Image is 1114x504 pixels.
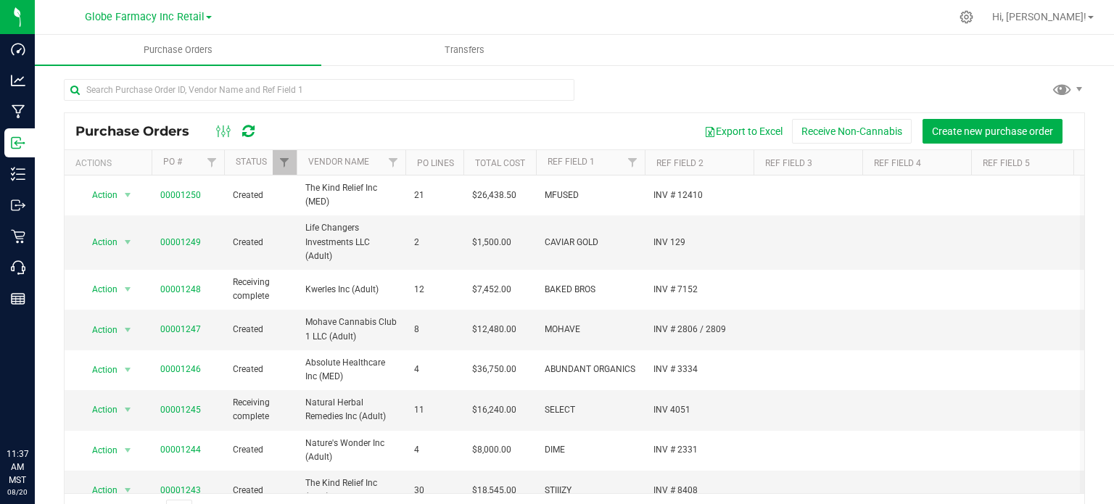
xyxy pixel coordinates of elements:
span: 2 [414,236,455,249]
button: Export to Excel [695,119,792,144]
a: 00001245 [160,405,201,415]
span: Created [233,484,288,497]
span: $26,438.50 [472,189,516,202]
span: Action [79,480,118,500]
a: Filter [273,150,297,175]
inline-svg: Call Center [11,260,25,275]
a: Ref Field 4 [874,158,921,168]
span: Created [233,323,288,336]
span: Created [233,443,288,457]
span: Receiving complete [233,396,288,424]
span: Transfers [425,44,504,57]
span: MOHAVE [545,323,636,336]
span: Nature's Wonder Inc (Adult) [305,437,397,464]
inline-svg: Dashboard [11,42,25,57]
button: Create new purchase order [923,119,1063,144]
span: select [119,360,137,380]
span: 11 [414,403,455,417]
span: INV 129 [653,236,745,249]
a: PO # [163,157,182,167]
a: Vendor Name [308,157,369,167]
span: 4 [414,363,455,376]
span: $36,750.00 [472,363,516,376]
span: Absolute Healthcare Inc (MED) [305,356,397,384]
span: 12 [414,283,455,297]
span: INV 4051 [653,403,745,417]
a: Filter [621,150,645,175]
span: Action [79,440,118,460]
span: Created [233,236,288,249]
span: $7,452.00 [472,283,511,297]
span: The Kind Relief Inc (MED) [305,181,397,209]
p: 11:37 AM MST [7,447,28,487]
span: The Kind Relief Inc (MED) [305,476,397,504]
inline-svg: Retail [11,229,25,244]
a: Total Cost [475,158,525,168]
a: Ref Field 3 [765,158,812,168]
span: $18,545.00 [472,484,516,497]
span: select [119,480,137,500]
span: Action [79,360,118,380]
span: STIIIZY [545,484,636,497]
a: 00001247 [160,324,201,334]
span: select [119,279,137,299]
a: Filter [381,150,405,175]
a: Ref Field 5 [983,158,1030,168]
iframe: Resource center [15,388,58,431]
span: INV # 2331 [653,443,745,457]
inline-svg: Inbound [11,136,25,150]
span: SELECT [545,403,636,417]
span: Create new purchase order [932,125,1053,137]
a: 00001246 [160,364,201,374]
span: Created [233,363,288,376]
span: $1,500.00 [472,236,511,249]
span: select [119,400,137,420]
span: Mohave Cannabis Club 1 LLC (Adult) [305,315,397,343]
span: $16,240.00 [472,403,516,417]
span: Kwerles Inc (Adult) [305,283,397,297]
span: 8 [414,323,455,336]
span: select [119,185,137,205]
a: 00001243 [160,485,201,495]
span: CAVIAR GOLD [545,236,636,249]
a: Status [236,157,267,167]
a: Ref Field 1 [548,157,595,167]
span: 4 [414,443,455,457]
span: BAKED BROS [545,283,636,297]
a: 00001250 [160,190,201,200]
a: Purchase Orders [35,35,321,65]
span: Action [79,232,118,252]
span: Globe Farmacy Inc Retail [85,11,205,23]
span: $12,480.00 [472,323,516,336]
span: MFUSED [545,189,636,202]
a: Ref Field 2 [656,158,704,168]
span: INV # 3334 [653,363,745,376]
div: Manage settings [957,10,975,24]
span: 30 [414,484,455,497]
span: INV # 12410 [653,189,745,202]
a: 00001244 [160,445,201,455]
span: select [119,320,137,340]
span: Action [79,400,118,420]
inline-svg: Reports [11,292,25,306]
span: 21 [414,189,455,202]
span: Purchase Orders [75,123,204,139]
span: Created [233,189,288,202]
span: Receiving complete [233,276,288,303]
span: Action [79,320,118,340]
span: $8,000.00 [472,443,511,457]
span: Natural Herbal Remedies Inc (Adult) [305,396,397,424]
inline-svg: Outbound [11,198,25,212]
span: Purchase Orders [124,44,232,57]
button: Receive Non-Cannabis [792,119,912,144]
span: INV # 2806 / 2809 [653,323,745,336]
span: INV # 8408 [653,484,745,497]
span: DIME [545,443,636,457]
span: Hi, [PERSON_NAME]! [992,11,1086,22]
a: Transfers [321,35,608,65]
iframe: Resource center unread badge [43,386,60,403]
span: Action [79,279,118,299]
span: Action [79,185,118,205]
span: select [119,440,137,460]
a: Filter [200,150,224,175]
